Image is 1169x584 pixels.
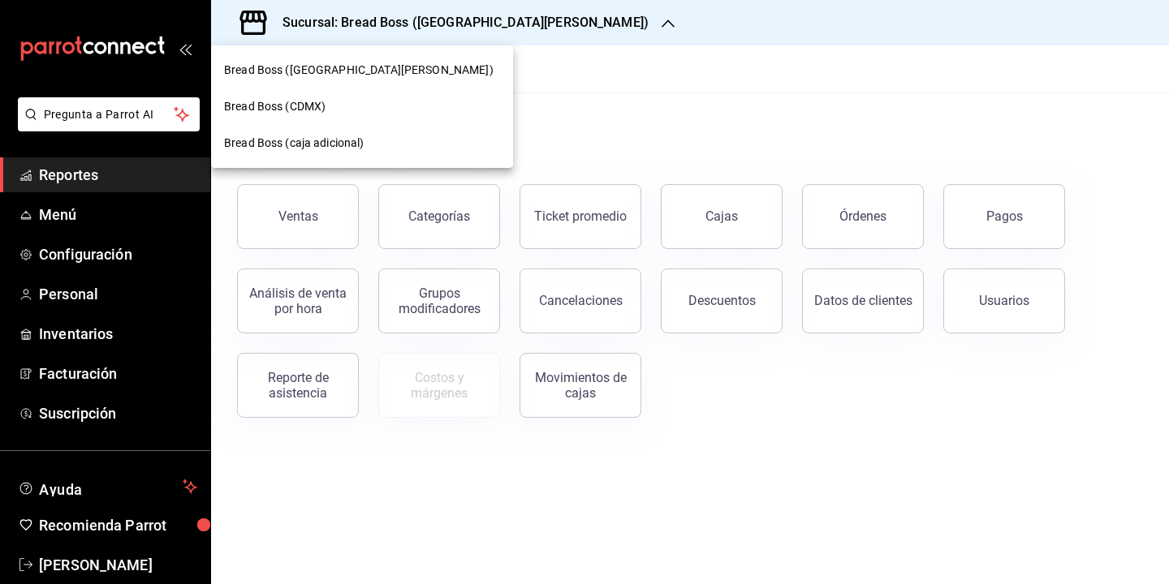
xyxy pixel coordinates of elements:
span: Bread Boss (caja adicional) [224,135,365,152]
span: Bread Boss ([GEOGRAPHIC_DATA][PERSON_NAME]) [224,62,494,79]
div: Bread Boss (CDMX) [211,88,513,125]
div: Bread Boss ([GEOGRAPHIC_DATA][PERSON_NAME]) [211,52,513,88]
span: Bread Boss (CDMX) [224,98,326,115]
div: Bread Boss (caja adicional) [211,125,513,161]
